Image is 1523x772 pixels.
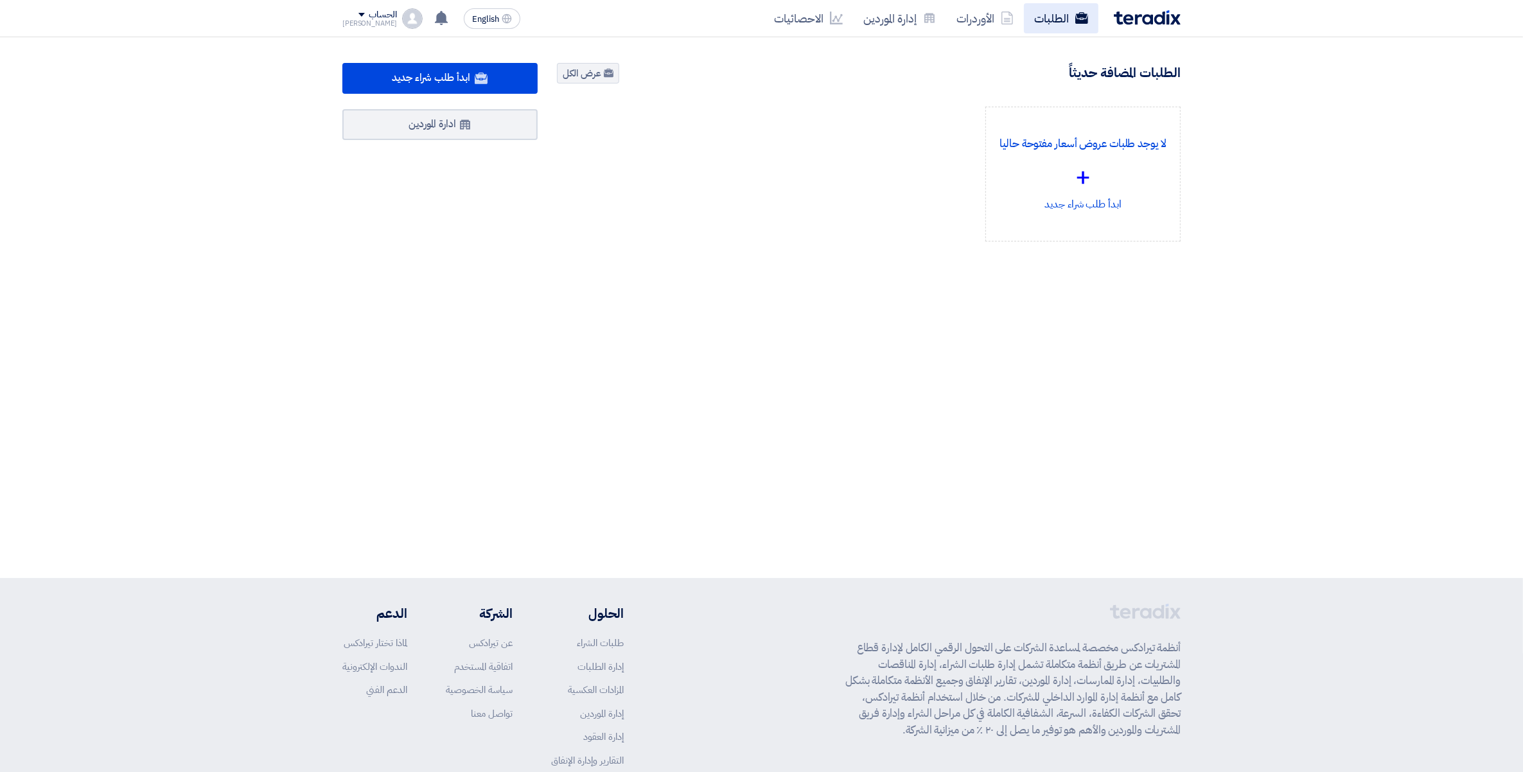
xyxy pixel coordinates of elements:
span: English [472,15,499,24]
a: تواصل معنا [471,706,513,721]
a: المزادات العكسية [568,683,624,697]
span: ابدأ طلب شراء جديد [392,70,470,85]
a: الندوات الإلكترونية [342,660,407,674]
a: إدارة الموردين [853,3,946,33]
a: عن تيرادكس [469,636,513,650]
a: إدارة الطلبات [577,660,624,674]
img: profile_test.png [402,8,423,29]
li: الدعم [342,604,407,623]
button: English [464,8,520,29]
div: ابدأ طلب شراء جديد [996,118,1170,231]
a: اتفاقية المستخدم [454,660,513,674]
p: أنظمة تيرادكس مخصصة لمساعدة الشركات على التحول الرقمي الكامل لإدارة قطاع المشتريات عن طريق أنظمة ... [845,640,1181,738]
a: التقارير وإدارة الإنفاق [551,753,624,768]
h4: الطلبات المضافة حديثاً [1069,64,1181,81]
a: الدعم الفني [366,683,407,697]
a: إدارة العقود [583,730,624,744]
a: لماذا تختار تيرادكس [344,636,407,650]
a: طلبات الشراء [577,636,624,650]
a: ادارة الموردين [342,109,538,140]
img: Teradix logo [1114,10,1181,25]
p: لا يوجد طلبات عروض أسعار مفتوحة حاليا [996,136,1170,152]
a: الأوردرات [946,3,1024,33]
a: عرض الكل [557,63,619,83]
div: [PERSON_NAME] [342,20,397,27]
a: إدارة الموردين [580,706,624,721]
li: الحلول [551,604,624,623]
a: الاحصائيات [764,3,853,33]
div: + [996,158,1170,197]
a: سياسة الخصوصية [446,683,513,697]
li: الشركة [446,604,513,623]
div: الحساب [369,10,396,21]
a: الطلبات [1024,3,1098,33]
